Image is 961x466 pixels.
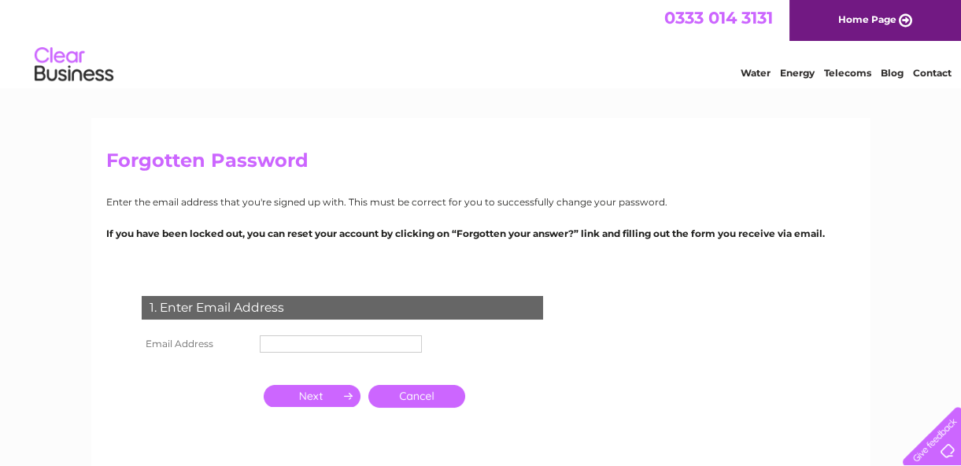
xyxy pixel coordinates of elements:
a: Energy [780,67,815,79]
img: logo.png [34,41,114,89]
div: 1. Enter Email Address [142,296,543,320]
h2: Forgotten Password [106,150,856,179]
a: Cancel [368,385,465,408]
a: Blog [881,67,904,79]
a: 0333 014 3131 [664,8,773,28]
a: Water [741,67,771,79]
p: If you have been locked out, you can reset your account by clicking on “Forgotten your answer?” l... [106,226,856,241]
a: Telecoms [824,67,871,79]
div: Clear Business is a trading name of Verastar Limited (registered in [GEOGRAPHIC_DATA] No. 3667643... [109,9,853,76]
p: Enter the email address that you're signed up with. This must be correct for you to successfully ... [106,194,856,209]
th: Email Address [138,331,256,357]
a: Contact [913,67,952,79]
